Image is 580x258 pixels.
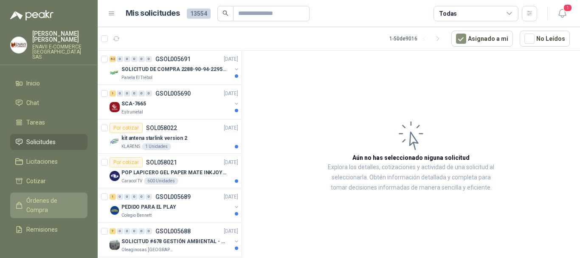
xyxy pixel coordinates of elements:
[26,98,39,108] span: Chat
[124,194,130,200] div: 0
[10,10,53,20] img: Logo peakr
[224,193,238,201] p: [DATE]
[10,153,87,170] a: Licitaciones
[327,162,495,193] p: Explora los detalles, cotizaciones y actividad de una solicitud al seleccionarla. Obtén informaci...
[110,228,116,234] div: 7
[117,194,123,200] div: 0
[131,228,138,234] div: 0
[224,124,238,132] p: [DATE]
[124,91,130,96] div: 0
[124,56,130,62] div: 0
[110,240,120,250] img: Company Logo
[155,194,191,200] p: GSOL005689
[10,221,87,238] a: Remisiones
[138,194,145,200] div: 0
[110,88,240,116] a: 1 0 0 0 0 0 GSOL005690[DATE] Company LogoSCA-7665Estrumetal
[110,54,240,81] a: 62 0 0 0 0 0 GSOL005691[DATE] Company LogoSOLICITUD DE COMPRA 2288-90-94-2295-96-2301-02-04Panela...
[142,143,171,150] div: 1 Unidades
[224,159,238,167] p: [DATE]
[131,56,138,62] div: 0
[121,238,227,246] p: SOLICITUD #678 GESTIÓN AMBIENTAL - TUMACO
[121,74,152,81] p: Panela El Trébol
[110,102,120,112] img: Company Logo
[26,79,40,88] span: Inicio
[121,100,146,108] p: SCA-7665
[10,114,87,130] a: Tareas
[98,154,242,188] a: Por cotizarSOL058021[DATE] Company LogoPOP LAPICERO GEL PAPER MATE INKJOY 0.7 (Revisar el adjunto...
[146,56,152,62] div: 0
[32,31,87,43] p: [PERSON_NAME] [PERSON_NAME]
[110,68,120,78] img: Company Logo
[224,55,238,63] p: [DATE]
[555,6,570,21] button: 1
[117,91,123,96] div: 0
[138,91,145,96] div: 0
[131,194,138,200] div: 0
[10,134,87,150] a: Solicitudes
[121,143,140,150] p: KLARENS
[138,228,145,234] div: 0
[110,194,116,200] div: 1
[121,203,176,211] p: PEDIDO PARA EL PLAY
[110,56,116,62] div: 62
[563,4,572,12] span: 1
[121,247,175,253] p: Oleaginosas [GEOGRAPHIC_DATA][PERSON_NAME]
[138,56,145,62] div: 0
[121,109,143,116] p: Estrumetal
[439,9,457,18] div: Todas
[121,169,227,177] p: POP LAPICERO GEL PAPER MATE INKJOY 0.7 (Revisar el adjunto)
[187,9,211,19] span: 13554
[224,227,238,235] p: [DATE]
[32,44,87,60] p: ENAVII E-COMMERCE [GEOGRAPHIC_DATA] SAS
[10,173,87,189] a: Cotizar
[10,193,87,218] a: Órdenes de Compra
[121,134,187,142] p: kit antena starlink version 2
[146,159,177,165] p: SOL058021
[10,75,87,91] a: Inicio
[146,194,152,200] div: 0
[110,123,143,133] div: Por cotizar
[26,225,58,234] span: Remisiones
[110,171,120,181] img: Company Logo
[155,91,191,96] p: GSOL005690
[98,119,242,154] a: Por cotizarSOL058022[DATE] Company Logokit antena starlink version 2KLARENS1 Unidades
[146,125,177,131] p: SOL058022
[222,10,228,16] span: search
[26,196,79,215] span: Órdenes de Compra
[26,176,46,186] span: Cotizar
[110,192,240,219] a: 1 0 0 0 0 0 GSOL005689[DATE] Company LogoPEDIDO PARA EL PLAYColegio Bennett
[155,56,191,62] p: GSOL005691
[11,37,27,53] img: Company Logo
[352,153,470,162] h3: Aún no has seleccionado niguna solicitud
[144,178,178,184] div: 600 Unidades
[110,226,240,253] a: 7 0 0 0 0 0 GSOL005688[DATE] Company LogoSOLICITUD #678 GESTIÓN AMBIENTAL - TUMACOOleaginosas [GE...
[131,91,138,96] div: 0
[110,136,120,147] img: Company Logo
[10,95,87,111] a: Chat
[389,32,445,45] div: 1 - 50 de 9016
[110,157,143,167] div: Por cotizar
[121,65,227,74] p: SOLICITUD DE COMPRA 2288-90-94-2295-96-2301-02-04
[117,56,123,62] div: 0
[117,228,123,234] div: 0
[110,205,120,215] img: Company Logo
[224,90,238,98] p: [DATE]
[121,212,152,219] p: Colegio Bennett
[146,91,152,96] div: 0
[126,7,180,20] h1: Mis solicitudes
[146,228,152,234] div: 0
[520,31,570,47] button: No Leídos
[124,228,130,234] div: 0
[121,178,142,184] p: Caracol TV
[110,91,116,96] div: 1
[26,137,56,147] span: Solicitudes
[26,118,45,127] span: Tareas
[155,228,191,234] p: GSOL005688
[26,157,58,166] span: Licitaciones
[451,31,513,47] button: Asignado a mi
